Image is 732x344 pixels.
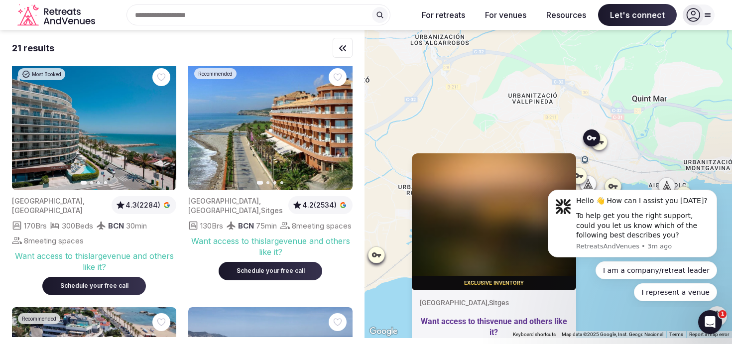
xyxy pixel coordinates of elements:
span: [GEOGRAPHIC_DATA] [188,197,259,205]
div: 21 results [12,42,54,54]
img: Blurred cover image for a premium venue [412,153,576,290]
span: 170 Brs [24,221,47,231]
span: Recommended [198,70,233,77]
a: Report a map error [689,332,729,337]
div: Schedule your free call [231,267,310,275]
div: Want access to this large venue and others like it? [12,250,176,273]
span: BCN [108,221,124,230]
svg: Retreats and Venues company logo [17,4,97,26]
a: Schedule your free call [219,265,322,275]
button: 4.2(2534) [292,200,349,210]
a: Schedule your free call [42,280,146,290]
span: , [259,197,261,205]
div: Exclusive inventory [412,280,576,286]
span: 30 min [126,221,147,231]
button: Keyboard shortcuts [513,331,556,338]
span: [GEOGRAPHIC_DATA] [12,206,83,215]
span: 1 [719,310,727,318]
span: 8 meeting spaces [24,235,84,246]
span: Sitges [489,299,509,307]
span: Recommended [22,315,56,322]
a: Open this area in Google Maps (opens a new window) [367,325,400,338]
span: 300 Beds [62,221,93,231]
span: 4.2 (2534) [302,200,337,210]
div: Want access to this large venue and others like it? [188,235,353,258]
span: BCN [238,221,254,230]
img: Featured image for venue [188,62,353,190]
span: 75 min [256,221,277,231]
iframe: Intercom notifications message [533,181,732,307]
img: Featured image for venue [12,62,176,190]
div: Recommended [194,68,237,79]
span: [GEOGRAPHIC_DATA] [420,299,488,307]
span: 8 meeting spaces [292,221,352,231]
span: [GEOGRAPHIC_DATA] [12,197,83,205]
a: Terms (opens in new tab) [669,332,683,337]
a: Visit the homepage [17,4,97,26]
span: , [488,299,489,307]
button: Go to slide 1 [257,181,263,185]
button: Go to slide 1 [81,181,87,185]
div: Recommended [18,313,60,324]
img: Google [367,325,400,338]
button: Resources [538,4,594,26]
div: Schedule your free call [54,282,134,290]
span: Sitges [261,206,283,215]
span: 4.3 (2284) [125,200,160,210]
div: Most Booked [18,68,65,80]
button: Go to slide 3 [273,181,276,184]
button: Go to slide 4 [280,181,283,184]
span: Most Booked [32,71,61,78]
span: [GEOGRAPHIC_DATA] [188,206,259,215]
span: Map data ©2025 Google, Inst. Geogr. Nacional [562,332,663,337]
button: For venues [477,4,534,26]
span: 130 Brs [200,221,223,231]
div: Want access to this venue and others like it? [420,316,568,339]
span: , [83,197,85,205]
button: Go to slide 4 [104,181,107,184]
span: Let's connect [598,4,677,26]
span: , [259,206,261,215]
button: Go to slide 2 [90,181,93,184]
button: Go to slide 3 [97,181,100,184]
iframe: Intercom live chat [698,310,722,334]
button: 4.3(2284) [116,200,172,210]
button: Go to slide 2 [266,181,269,184]
button: For retreats [414,4,473,26]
